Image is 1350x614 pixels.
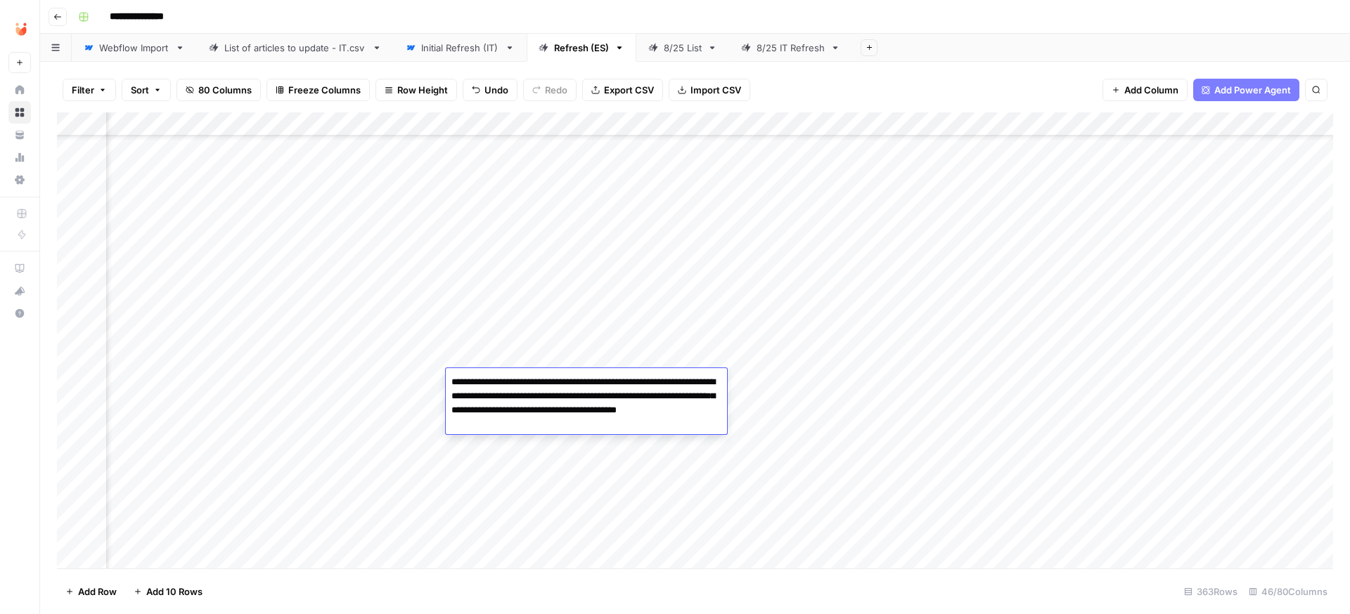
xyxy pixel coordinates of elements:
button: Filter [63,79,116,101]
button: Row Height [375,79,457,101]
button: Sort [122,79,171,101]
span: Freeze Columns [288,83,361,97]
div: 8/25 IT Refresh [757,41,825,55]
div: Refresh (ES) [554,41,609,55]
span: Sort [131,83,149,97]
button: Workspace: Unobravo [8,11,31,46]
span: Add 10 Rows [146,584,202,599]
button: What's new? [8,280,31,302]
span: Undo [484,83,508,97]
a: List of articles to update - IT.csv [197,34,394,62]
span: Filter [72,83,94,97]
div: 46/80 Columns [1243,580,1333,603]
a: Refresh (ES) [527,34,636,62]
button: 80 Columns [176,79,261,101]
span: Import CSV [690,83,741,97]
div: List of articles to update - IT.csv [224,41,366,55]
a: Browse [8,101,31,124]
a: Webflow Import [72,34,197,62]
div: 363 Rows [1178,580,1243,603]
a: Your Data [8,124,31,146]
span: 80 Columns [198,83,252,97]
a: 8/25 List [636,34,729,62]
a: 8/25 IT Refresh [729,34,852,62]
button: Add Power Agent [1193,79,1299,101]
div: Initial Refresh (IT) [421,41,499,55]
span: Add Power Agent [1214,83,1291,97]
span: Add Column [1124,83,1178,97]
a: AirOps Academy [8,257,31,280]
button: Add 10 Rows [125,580,211,603]
a: Settings [8,169,31,191]
button: Help + Support [8,302,31,325]
span: Redo [545,83,567,97]
div: 8/25 List [664,41,702,55]
div: Webflow Import [99,41,169,55]
a: Usage [8,146,31,169]
span: Export CSV [604,83,654,97]
span: Row Height [397,83,448,97]
div: What's new? [9,280,30,301]
button: Add Row [57,580,125,603]
span: Add Row [78,584,117,599]
button: Redo [523,79,577,101]
button: Freeze Columns [266,79,370,101]
a: Initial Refresh (IT) [394,34,527,62]
button: Import CSV [669,79,750,101]
img: Unobravo Logo [8,16,34,41]
button: Export CSV [582,79,663,101]
button: Add Column [1102,79,1188,101]
button: Undo [463,79,517,101]
a: Home [8,79,31,101]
